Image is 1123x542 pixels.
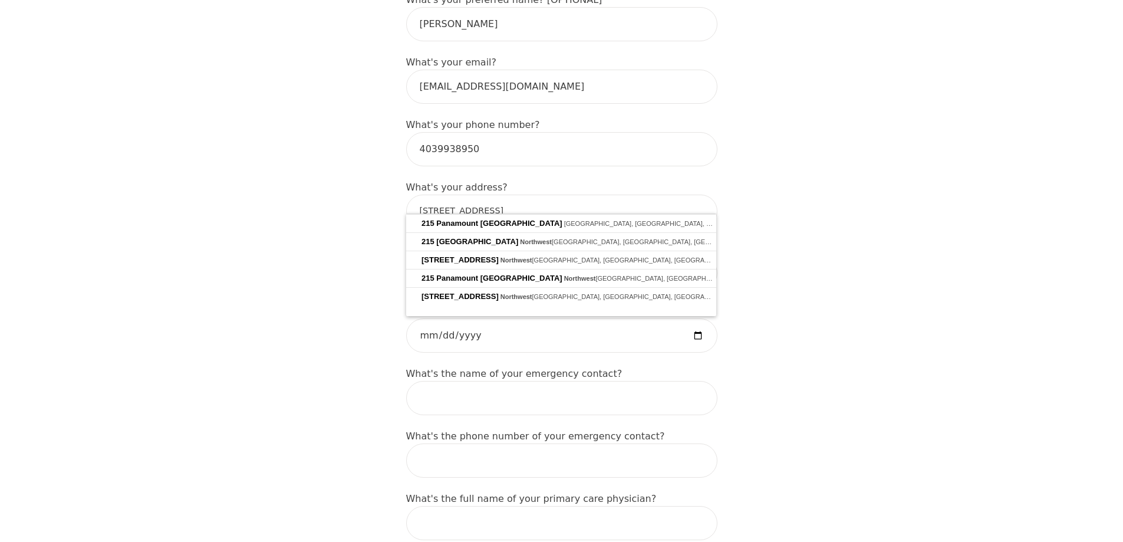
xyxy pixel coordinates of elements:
span: Northwest [500,257,532,264]
span: 215 [421,274,434,283]
label: What's your phone number? [406,119,540,130]
span: [GEOGRAPHIC_DATA], [GEOGRAPHIC_DATA], [GEOGRAPHIC_DATA], [GEOGRAPHIC_DATA] [500,257,813,264]
span: [STREET_ADDRESS] [421,255,499,264]
span: [STREET_ADDRESS] [421,292,499,301]
label: What's the full name of your primary care physician? [406,493,657,504]
span: Northwest [520,238,552,245]
label: What's the phone number of your emergency contact? [406,431,665,442]
span: Northwest [500,293,532,300]
span: 215 [421,219,434,228]
input: Date of Birth [406,318,717,353]
span: [GEOGRAPHIC_DATA] [436,237,518,246]
label: What's the name of your emergency contact? [406,368,623,379]
label: What's your email? [406,57,497,68]
span: Panamount [GEOGRAPHIC_DATA] [436,219,562,228]
label: What's your date of birth? [406,306,529,317]
label: What's your address? [406,182,508,193]
span: [GEOGRAPHIC_DATA], [GEOGRAPHIC_DATA], [GEOGRAPHIC_DATA], [GEOGRAPHIC_DATA] [520,238,832,245]
span: [GEOGRAPHIC_DATA], [GEOGRAPHIC_DATA], [GEOGRAPHIC_DATA], [GEOGRAPHIC_DATA] [564,275,877,282]
span: [GEOGRAPHIC_DATA], [GEOGRAPHIC_DATA], [GEOGRAPHIC_DATA] [564,220,774,227]
span: Panamount [GEOGRAPHIC_DATA] [436,274,562,283]
span: [GEOGRAPHIC_DATA], [GEOGRAPHIC_DATA], [GEOGRAPHIC_DATA], [GEOGRAPHIC_DATA] [500,293,813,300]
span: 215 [421,237,434,246]
span: Northwest [564,275,596,282]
